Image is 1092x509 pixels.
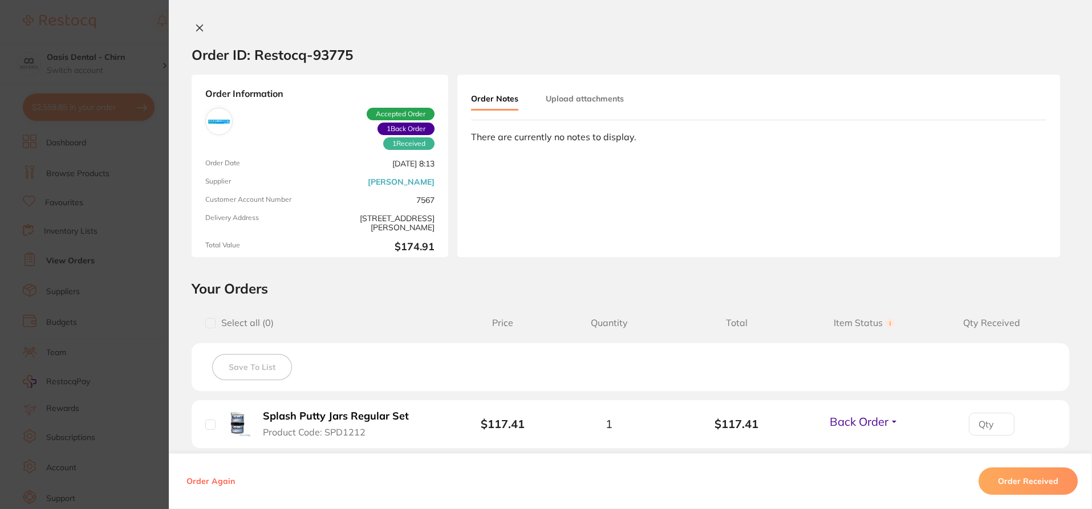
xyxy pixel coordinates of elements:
[324,159,435,168] span: [DATE] 8:13
[224,409,251,436] img: Splash Putty Jars Regular Set
[324,196,435,205] span: 7567
[183,476,238,486] button: Order Again
[471,132,1046,142] div: There are currently no notes to display.
[212,354,292,380] button: Save To List
[324,214,435,232] span: [STREET_ADDRESS][PERSON_NAME]
[383,137,435,150] span: Received
[205,196,315,205] span: Customer Account Number
[324,241,435,253] b: $174.91
[826,414,902,429] button: Back Order
[259,410,422,438] button: Splash Putty Jars Regular Set Product Code: SPD1212
[460,317,545,328] span: Price
[546,88,624,109] button: Upload attachments
[205,159,315,168] span: Order Date
[205,241,315,253] span: Total Value
[216,317,274,328] span: Select all ( 0 )
[606,417,612,430] span: 1
[263,410,409,422] b: Splash Putty Jars Regular Set
[205,88,435,99] strong: Order Information
[192,280,1069,297] h2: Your Orders
[830,414,888,429] span: Back Order
[673,417,801,430] b: $117.41
[545,317,673,328] span: Quantity
[192,46,353,63] h2: Order ID: Restocq- 93775
[481,417,525,431] b: $117.41
[368,177,435,186] a: [PERSON_NAME]
[979,467,1078,495] button: Order Received
[928,317,1056,328] span: Qty Received
[969,413,1014,435] input: Qty
[377,123,435,135] span: Back orders
[673,317,801,328] span: Total
[205,214,315,232] span: Delivery Address
[367,108,435,120] span: Accepted Order
[263,427,366,437] span: Product Code: SPD1212
[208,111,230,132] img: Adam Dental
[801,317,928,328] span: Item Status
[205,177,315,186] span: Supplier
[471,88,518,111] button: Order Notes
